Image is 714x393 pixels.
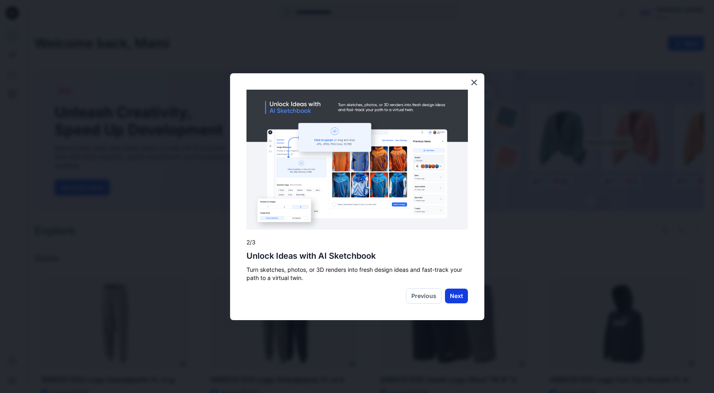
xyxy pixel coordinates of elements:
[246,238,468,246] p: 2/3
[470,76,478,89] button: Close
[246,251,468,261] h2: Unlock Ideas with AI Sketchbook
[246,266,468,282] p: Turn sketches, photos, or 3D renders into fresh design ideas and fast-track your path to a virtua...
[406,288,442,304] button: Previous
[445,289,468,303] button: Next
